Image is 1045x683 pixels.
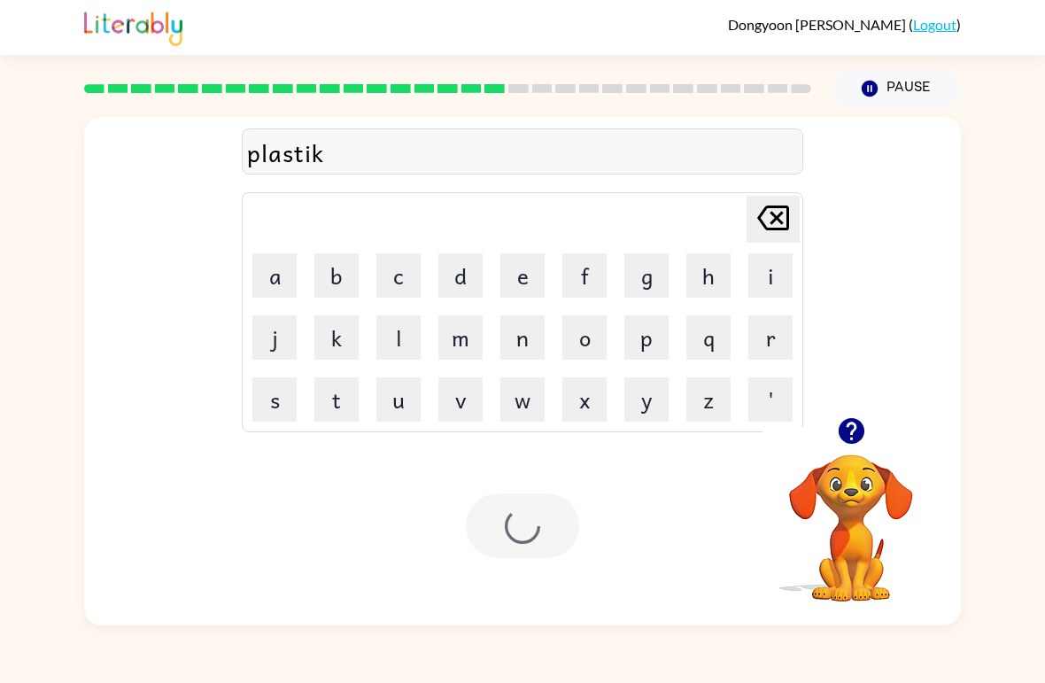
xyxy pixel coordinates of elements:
[762,427,940,604] video: Your browser must support playing .mp4 files to use Literably. Please try using another browser.
[748,253,793,298] button: i
[438,377,483,422] button: v
[624,315,669,360] button: p
[832,68,961,109] button: Pause
[500,253,545,298] button: e
[252,315,297,360] button: j
[314,315,359,360] button: k
[748,315,793,360] button: r
[376,253,421,298] button: c
[84,7,182,46] img: Literably
[913,16,956,33] a: Logout
[314,253,359,298] button: b
[500,377,545,422] button: w
[686,315,731,360] button: q
[500,315,545,360] button: n
[438,315,483,360] button: m
[252,253,297,298] button: a
[728,16,909,33] span: Dongyoon [PERSON_NAME]
[728,16,961,33] div: ( )
[562,377,607,422] button: x
[562,253,607,298] button: f
[314,377,359,422] button: t
[686,253,731,298] button: h
[376,377,421,422] button: u
[748,377,793,422] button: '
[247,134,798,171] div: plastik
[376,315,421,360] button: l
[686,377,731,422] button: z
[252,377,297,422] button: s
[562,315,607,360] button: o
[438,253,483,298] button: d
[624,377,669,422] button: y
[624,253,669,298] button: g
